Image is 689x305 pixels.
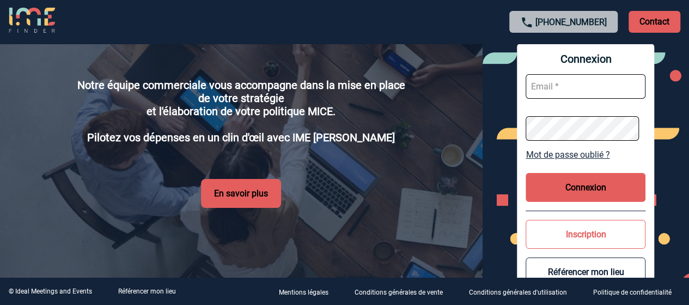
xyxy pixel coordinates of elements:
[526,74,645,99] input: Email *
[346,286,460,297] a: Conditions générales de vente
[72,79,410,144] p: Notre équipe commerciale vous accompagne dans la mise en place de votre stratégie et l'élaboratio...
[526,52,645,65] span: Connexion
[118,288,176,295] a: Référencer mon lieu
[460,286,584,297] a: Conditions générales d'utilisation
[355,289,443,296] p: Conditions générales de vente
[469,289,567,296] p: Conditions générales d'utilisation
[270,286,346,297] a: Mentions légales
[201,179,281,208] button: En savoir plus
[9,288,92,295] div: © Ideal Meetings and Events
[593,289,672,296] p: Politique de confidentialité
[629,11,680,33] p: Contact
[526,220,645,249] button: Inscription
[520,16,533,29] img: call-24-px.png
[526,258,645,286] button: Référencer mon lieu
[526,149,645,160] a: Mot de passe oublié ?
[279,289,328,296] p: Mentions légales
[535,17,607,27] a: [PHONE_NUMBER]
[584,286,689,297] a: Politique de confidentialité
[526,173,645,202] button: Connexion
